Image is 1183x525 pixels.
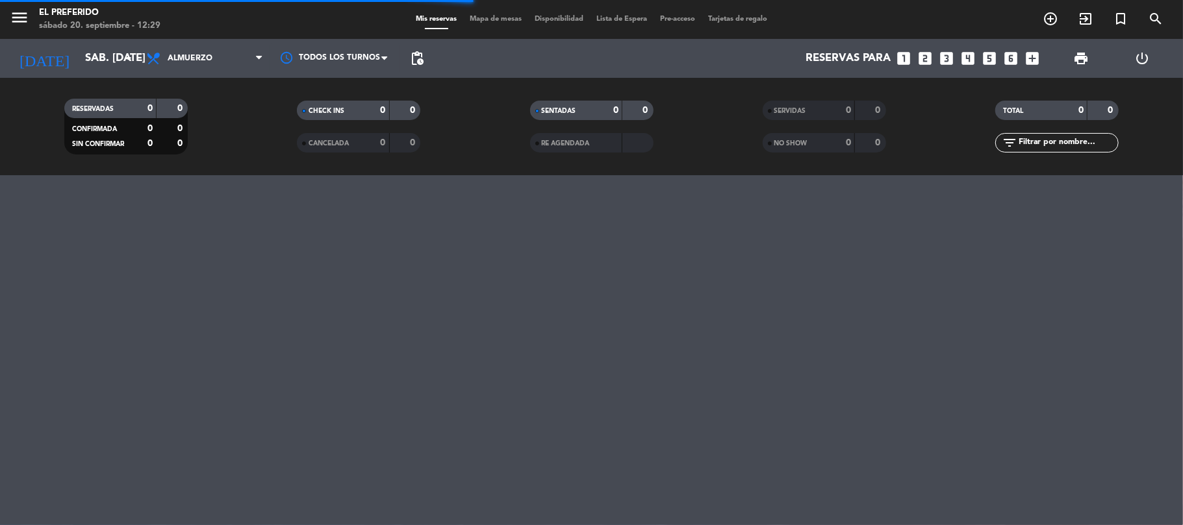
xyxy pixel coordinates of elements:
[309,140,349,147] span: CANCELADA
[147,139,153,148] strong: 0
[896,50,913,67] i: looks_one
[1112,39,1173,78] div: LOG OUT
[409,51,425,66] span: pending_actions
[774,140,808,147] span: NO SHOW
[410,138,418,147] strong: 0
[960,50,977,67] i: looks_4
[147,104,153,113] strong: 0
[1078,11,1093,27] i: exit_to_app
[72,141,124,147] span: SIN CONFIRMAR
[774,108,806,114] span: SERVIDAS
[1078,106,1084,115] strong: 0
[39,6,160,19] div: El Preferido
[1148,11,1164,27] i: search
[409,16,463,23] span: Mis reservas
[410,106,418,115] strong: 0
[1003,108,1023,114] span: TOTAL
[1024,50,1041,67] i: add_box
[463,16,528,23] span: Mapa de mesas
[381,138,386,147] strong: 0
[10,8,29,32] button: menu
[72,126,117,132] span: CONFIRMADA
[846,138,851,147] strong: 0
[309,108,344,114] span: CHECK INS
[1108,106,1115,115] strong: 0
[168,54,212,63] span: Almuerzo
[381,106,386,115] strong: 0
[10,44,79,73] i: [DATE]
[177,124,185,133] strong: 0
[846,106,851,115] strong: 0
[10,8,29,27] i: menu
[702,16,774,23] span: Tarjetas de regalo
[1017,136,1118,150] input: Filtrar por nombre...
[939,50,956,67] i: looks_3
[1113,11,1128,27] i: turned_in_not
[1002,135,1017,151] i: filter_list
[542,108,576,114] span: SENTADAS
[613,106,618,115] strong: 0
[1135,51,1151,66] i: power_settings_new
[590,16,654,23] span: Lista de Espera
[1073,51,1089,66] span: print
[642,106,650,115] strong: 0
[917,50,934,67] i: looks_two
[1043,11,1058,27] i: add_circle_outline
[177,139,185,148] strong: 0
[121,51,136,66] i: arrow_drop_down
[875,138,883,147] strong: 0
[875,106,883,115] strong: 0
[1003,50,1020,67] i: looks_6
[147,124,153,133] strong: 0
[542,140,590,147] span: RE AGENDADA
[654,16,702,23] span: Pre-acceso
[528,16,590,23] span: Disponibilidad
[982,50,999,67] i: looks_5
[72,106,114,112] span: RESERVADAS
[806,53,891,65] span: Reservas para
[39,19,160,32] div: sábado 20. septiembre - 12:29
[177,104,185,113] strong: 0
